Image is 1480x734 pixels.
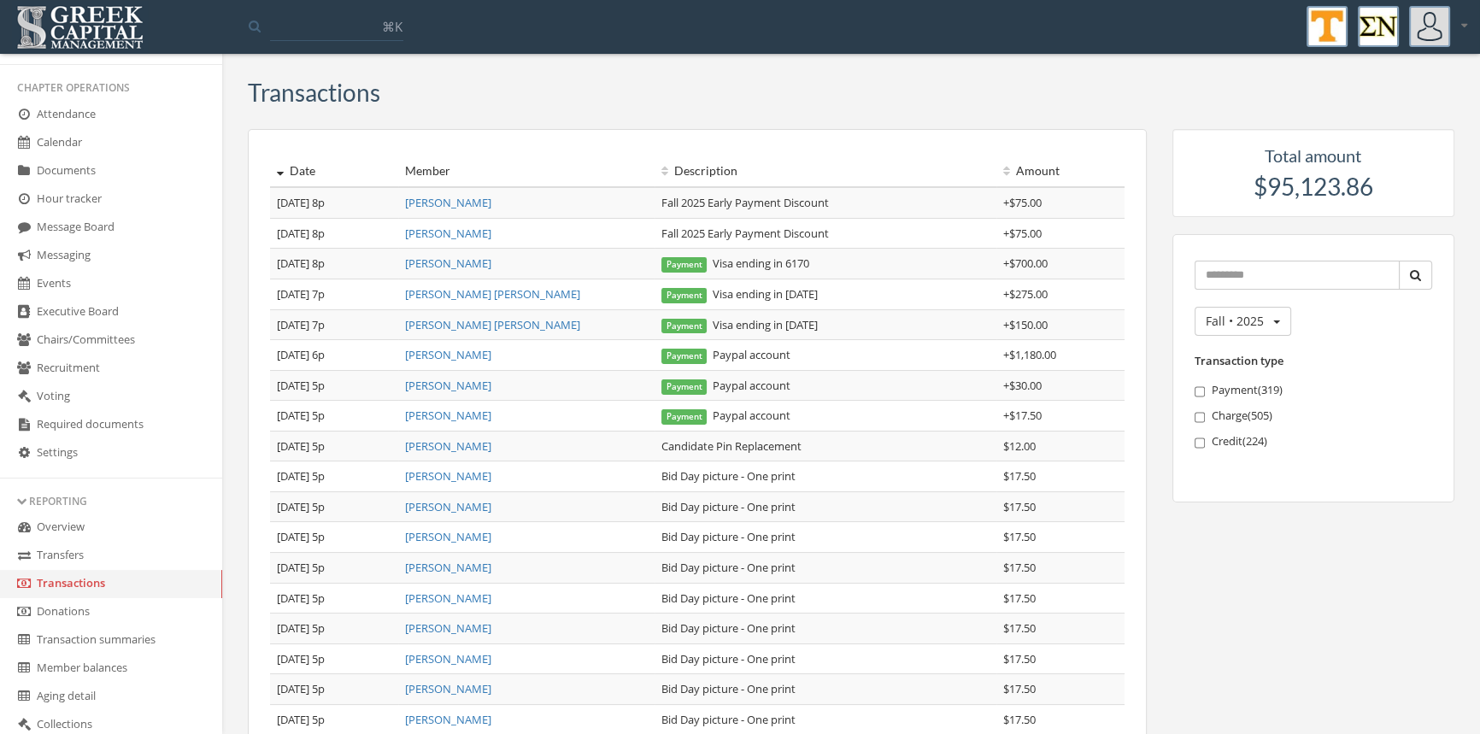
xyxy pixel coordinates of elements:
[405,195,491,210] a: [PERSON_NAME]
[405,162,648,179] div: Member
[270,249,398,279] td: [DATE] 8p
[1003,590,1036,606] span: $17.50
[655,583,996,614] td: Bid Day picture - One print
[1195,437,1206,449] input: Credit(224)
[270,461,398,492] td: [DATE] 5p
[1003,195,1042,210] span: + $75.00
[661,288,708,303] span: Payment
[1195,353,1283,369] label: Transaction type
[270,614,398,644] td: [DATE] 5p
[405,468,491,484] a: [PERSON_NAME]
[405,712,491,727] a: [PERSON_NAME]
[655,218,996,249] td: Fall 2025 Early Payment Discount
[270,643,398,674] td: [DATE] 5p
[270,583,398,614] td: [DATE] 5p
[1206,313,1264,329] span: Fall • 2025
[270,431,398,461] td: [DATE] 5p
[405,226,491,241] a: [PERSON_NAME]
[1003,408,1042,423] span: + $17.50
[661,257,708,273] span: Payment
[1195,386,1206,397] input: Payment(319)
[661,379,708,395] span: Payment
[1003,560,1036,575] span: $17.50
[405,529,491,544] a: [PERSON_NAME]
[270,340,398,371] td: [DATE] 6p
[405,590,491,606] a: [PERSON_NAME]
[1195,433,1433,450] label: Credit ( 224 )
[405,378,491,393] a: [PERSON_NAME]
[382,18,402,35] span: ⌘K
[1003,529,1036,544] span: $17.50
[405,499,491,514] a: [PERSON_NAME]
[1003,468,1036,484] span: $17.50
[1003,651,1036,666] span: $17.50
[17,494,205,508] div: Reporting
[655,643,996,674] td: Bid Day picture - One print
[270,218,398,249] td: [DATE] 8p
[1195,412,1206,423] input: Charge(505)
[405,255,491,271] a: [PERSON_NAME]
[1003,712,1036,727] span: $17.50
[655,553,996,584] td: Bid Day picture - One print
[661,319,708,334] span: Payment
[661,409,708,425] span: Payment
[270,522,398,553] td: [DATE] 5p
[1254,172,1373,201] span: $95,123.86
[661,378,790,393] span: Paypal account
[655,187,996,218] td: Fall 2025 Early Payment Discount
[661,286,818,302] span: Visa ending in [DATE]
[661,317,818,332] span: Visa ending in [DATE]
[661,162,990,179] div: Description
[405,681,491,696] a: [PERSON_NAME]
[1195,307,1291,336] button: Fall • 2025
[270,187,398,218] td: [DATE] 8p
[655,461,996,492] td: Bid Day picture - One print
[1003,162,1118,179] div: Amount
[1003,499,1036,514] span: $17.50
[1195,382,1433,399] label: Payment ( 319 )
[405,408,491,423] a: [PERSON_NAME]
[1189,146,1438,165] h5: Total amount
[277,162,391,179] div: Date
[270,309,398,340] td: [DATE] 7p
[661,408,790,423] span: Paypal account
[1003,286,1048,302] span: + $275.00
[405,651,491,666] a: [PERSON_NAME]
[655,491,996,522] td: Bid Day picture - One print
[405,560,491,575] a: [PERSON_NAME]
[405,317,580,332] a: [PERSON_NAME] [PERSON_NAME]
[655,522,996,553] td: Bid Day picture - One print
[1003,226,1042,241] span: + $75.00
[405,620,491,636] a: [PERSON_NAME]
[1003,317,1048,332] span: + $150.00
[1003,378,1042,393] span: + $30.00
[655,614,996,644] td: Bid Day picture - One print
[1003,681,1036,696] span: $17.50
[661,347,790,362] span: Paypal account
[661,255,809,271] span: Visa ending in 6170
[405,286,580,302] a: [PERSON_NAME] [PERSON_NAME]
[1195,408,1433,425] label: Charge ( 505 )
[1003,347,1056,362] span: + $1,180.00
[270,553,398,584] td: [DATE] 5p
[405,347,491,362] a: [PERSON_NAME]
[270,279,398,309] td: [DATE] 7p
[270,370,398,401] td: [DATE] 5p
[655,674,996,705] td: Bid Day picture - One print
[1003,255,1048,271] span: + $700.00
[248,79,380,106] h3: Transactions
[270,674,398,705] td: [DATE] 5p
[405,438,491,454] a: [PERSON_NAME]
[661,349,708,364] span: Payment
[655,431,996,461] td: Candidate Pin Replacement
[270,401,398,432] td: [DATE] 5p
[1003,620,1036,636] span: $17.50
[1003,438,1036,454] span: $12.00
[270,491,398,522] td: [DATE] 5p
